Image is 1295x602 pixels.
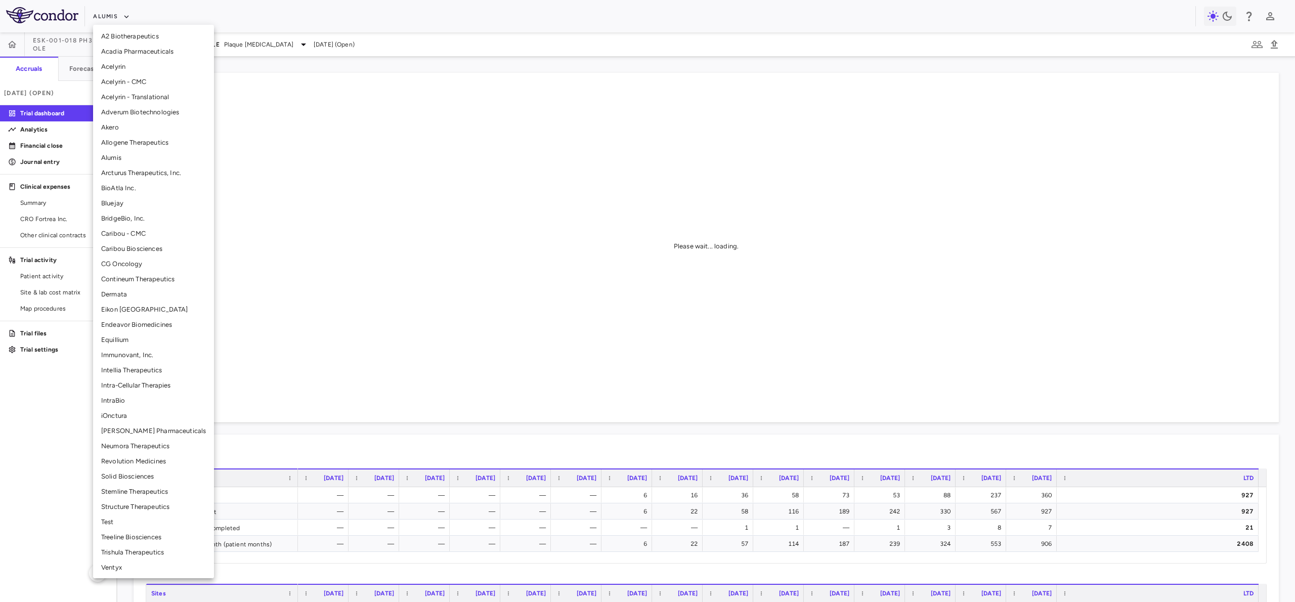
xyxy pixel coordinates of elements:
[93,348,214,363] li: Immunovant, Inc.
[93,545,214,560] li: Trishula Therapeutics
[93,120,214,135] li: Akero
[93,105,214,120] li: Adverum Biotechnologies
[93,302,214,317] li: Eikon [GEOGRAPHIC_DATA]
[93,317,214,332] li: Endeavor Biomedicines
[93,44,214,59] li: Acadia Pharmaceuticals
[93,256,214,272] li: CG Oncology
[93,499,214,514] li: Structure Therapeutics
[93,196,214,211] li: Bluejay
[93,332,214,348] li: Equillium
[93,211,214,226] li: BridgeBio, Inc.
[93,181,214,196] li: BioAtla Inc.
[93,150,214,165] li: Alumis
[93,439,214,454] li: Neumora Therapeutics
[93,287,214,302] li: Dermata
[93,25,214,594] ul: Menu
[93,59,214,74] li: Acelyrin
[93,165,214,181] li: Arcturus Therapeutics, Inc.
[93,378,214,393] li: Intra-Cellular Therapies
[93,575,214,590] li: Viracta Therapeutics, Inc.
[93,484,214,499] li: Stemline Therapeutics
[93,469,214,484] li: Solid Biosciences
[93,363,214,378] li: Intellia Therapeutics
[93,29,214,44] li: A2 Biotherapeutics
[93,241,214,256] li: Caribou Biosciences
[93,90,214,105] li: Acelyrin - Translational
[93,423,214,439] li: [PERSON_NAME] Pharmaceuticals
[93,135,214,150] li: Allogene Therapeutics
[93,74,214,90] li: Acelyrin - CMC
[93,530,214,545] li: Treeline Biosciences
[93,393,214,408] li: IntraBio
[93,454,214,469] li: Revolution Medicines
[93,272,214,287] li: Contineum Therapeutics
[93,226,214,241] li: Caribou - CMC
[93,408,214,423] li: iOnctura
[93,514,214,530] li: Test
[93,560,214,575] li: Ventyx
